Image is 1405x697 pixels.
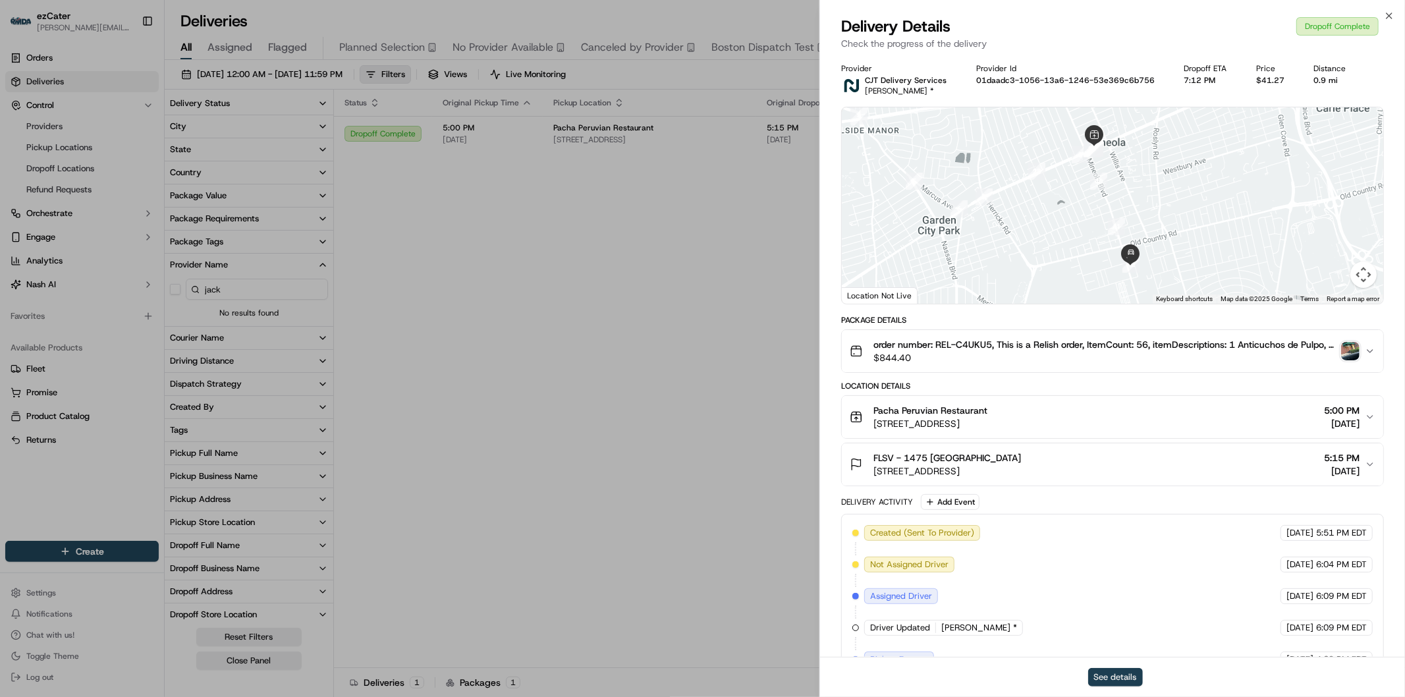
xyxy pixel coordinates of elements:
span: 4:29 PM EDT [1316,654,1367,665]
div: We're available if you need us! [45,139,167,150]
div: 💻 [111,192,122,203]
span: [STREET_ADDRESS] [873,417,987,430]
div: $41.27 [1256,75,1293,86]
div: 8 [1072,146,1089,163]
button: FLSV - 1475 [GEOGRAPHIC_DATA][STREET_ADDRESS]5:15 PM[DATE] [842,443,1383,486]
span: Driver Updated [870,622,930,634]
div: Package Details [841,315,1384,325]
span: 5:51 PM EDT [1316,527,1367,539]
div: Dropoff ETA [1184,63,1236,74]
span: 6:09 PM EDT [1316,622,1367,634]
span: Not Assigned Driver [870,559,949,571]
div: Provider [841,63,955,74]
div: Start new chat [45,126,216,139]
span: 5:15 PM [1324,451,1360,464]
span: [DATE] [1286,590,1313,602]
button: Start new chat [224,130,240,146]
span: [DATE] [1286,527,1313,539]
span: Knowledge Base [26,191,101,204]
div: 7 [976,188,993,206]
div: Distance [1314,63,1355,74]
span: [DATE] [1286,559,1313,571]
img: Google [845,287,889,304]
div: Location Details [841,381,1384,391]
span: API Documentation [124,191,211,204]
span: order number: REL-C4UKU5, This is a Relish order, ItemCount: 56, itemDescriptions: 1 Anticuchos d... [873,338,1336,351]
span: [DATE] [1324,464,1360,478]
span: FLSV - 1475 [GEOGRAPHIC_DATA] [873,451,1021,464]
a: Open this area in Google Maps (opens a new window) [845,287,889,304]
span: $844.40 [873,351,1336,364]
span: Pacha Peruvian Restaurant [873,404,987,417]
a: Powered byPylon [93,223,159,233]
div: Price [1256,63,1293,74]
a: Terms (opens in new tab) [1300,295,1319,302]
button: Add Event [921,494,979,510]
a: 💻API Documentation [106,186,217,209]
input: Got a question? Start typing here... [34,85,237,99]
span: [DATE] [1286,622,1313,634]
div: 28 [1028,163,1045,180]
div: 40 [1090,173,1107,190]
div: Location Not Live [842,287,918,304]
span: [PERSON_NAME] * [941,622,1017,634]
span: [STREET_ADDRESS] [873,464,1021,478]
img: photo_proof_of_delivery image [1341,342,1360,360]
button: See details [1088,668,1143,686]
div: 39 [1084,140,1101,157]
span: [DATE] [1324,417,1360,430]
span: Pickup Enroute [870,654,928,665]
button: order number: REL-C4UKU5, This is a Relish order, ItemCount: 56, itemDescriptions: 1 Anticuchos d... [842,330,1383,372]
div: 5 [906,173,923,190]
span: Created (Sent To Provider) [870,527,974,539]
div: 0.9 mi [1314,75,1355,86]
div: Delivery Activity [841,497,913,507]
span: [DATE] [1286,654,1313,665]
img: 1736555255976-a54dd68f-1ca7-489b-9aae-adbdc363a1c4 [13,126,37,150]
img: nash.svg [841,75,862,96]
span: Delivery Details [841,16,950,37]
div: 6 [950,200,968,217]
span: Map data ©2025 Google [1221,295,1292,302]
p: Welcome 👋 [13,53,240,74]
span: Assigned Driver [870,590,932,602]
button: Keyboard shortcuts [1156,294,1213,304]
div: 41 [1108,218,1125,235]
a: 📗Knowledge Base [8,186,106,209]
button: Pacha Peruvian Restaurant[STREET_ADDRESS]5:00 PM[DATE] [842,396,1383,438]
p: CJT Delivery Services [865,75,947,86]
span: 6:09 PM EDT [1316,590,1367,602]
span: 5:00 PM [1324,404,1360,417]
div: 7:12 PM [1184,75,1236,86]
span: 6:04 PM EDT [1316,559,1367,571]
span: Pylon [131,223,159,233]
img: Nash [13,13,40,40]
div: Provider Id [976,63,1163,74]
div: 📗 [13,192,24,203]
a: Report a map error [1327,295,1379,302]
button: Map camera controls [1350,262,1377,288]
button: 01daadc3-1056-13a6-1246-53e369c6b756 [976,75,1155,86]
span: [PERSON_NAME] * [865,86,934,96]
div: 4 [850,107,868,125]
p: Check the progress of the delivery [841,37,1384,50]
